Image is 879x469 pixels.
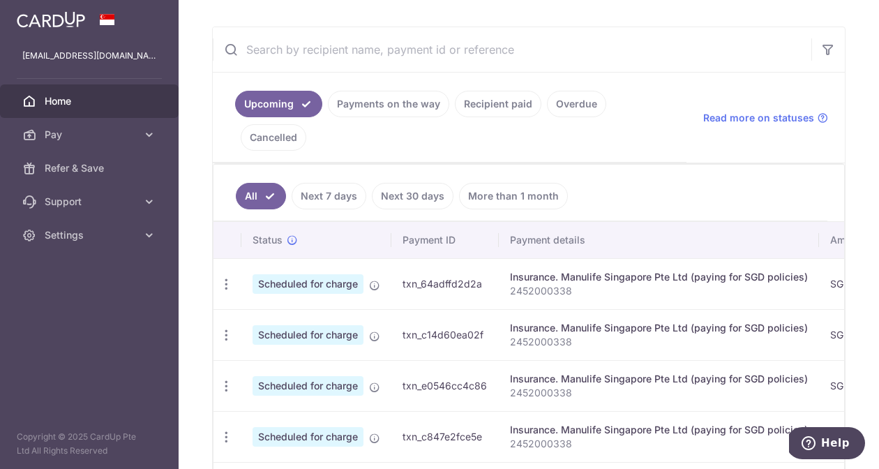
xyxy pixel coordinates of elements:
[45,128,137,142] span: Pay
[391,222,499,258] th: Payment ID
[510,270,808,284] div: Insurance. Manulife Singapore Pte Ltd (paying for SGD policies)
[372,183,453,209] a: Next 30 days
[253,233,283,247] span: Status
[253,427,363,447] span: Scheduled for charge
[391,411,499,462] td: txn_c847e2fce5e
[45,228,137,242] span: Settings
[241,124,306,151] a: Cancelled
[391,258,499,309] td: txn_64adffd2d2a
[510,335,808,349] p: 2452000338
[17,11,85,28] img: CardUp
[510,386,808,400] p: 2452000338
[547,91,606,117] a: Overdue
[45,94,137,108] span: Home
[499,222,819,258] th: Payment details
[253,274,363,294] span: Scheduled for charge
[391,360,499,411] td: txn_e0546cc4c86
[235,91,322,117] a: Upcoming
[510,437,808,451] p: 2452000338
[22,49,156,63] p: [EMAIL_ADDRESS][DOMAIN_NAME]
[510,284,808,298] p: 2452000338
[253,325,363,345] span: Scheduled for charge
[213,27,811,72] input: Search by recipient name, payment id or reference
[789,427,865,462] iframe: Opens a widget where you can find more information
[510,372,808,386] div: Insurance. Manulife Singapore Pte Ltd (paying for SGD policies)
[253,376,363,396] span: Scheduled for charge
[236,183,286,209] a: All
[45,161,137,175] span: Refer & Save
[459,183,568,209] a: More than 1 month
[703,111,828,125] a: Read more on statuses
[830,233,866,247] span: Amount
[45,195,137,209] span: Support
[510,423,808,437] div: Insurance. Manulife Singapore Pte Ltd (paying for SGD policies)
[292,183,366,209] a: Next 7 days
[328,91,449,117] a: Payments on the way
[455,91,541,117] a: Recipient paid
[510,321,808,335] div: Insurance. Manulife Singapore Pte Ltd (paying for SGD policies)
[391,309,499,360] td: txn_c14d60ea02f
[703,111,814,125] span: Read more on statuses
